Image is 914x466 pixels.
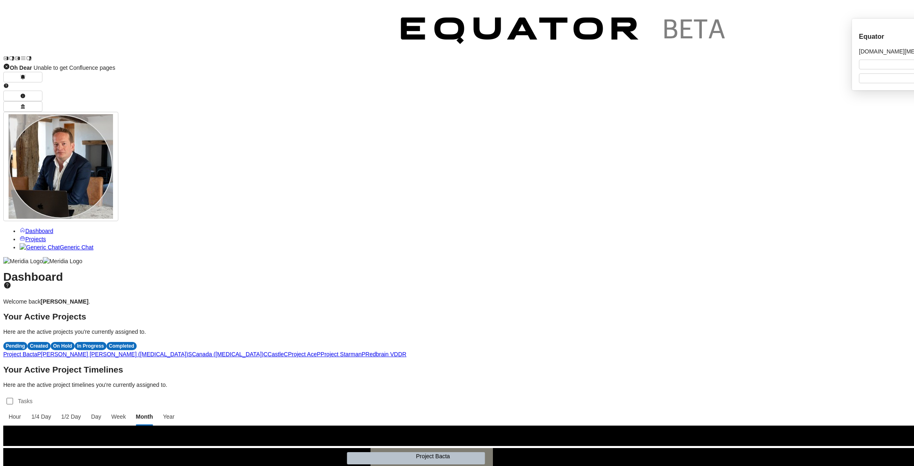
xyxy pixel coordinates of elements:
strong: [PERSON_NAME] [41,298,89,305]
a: Project AceP [288,351,321,357]
span: Dashboard [25,228,53,234]
div: Completed [106,342,137,350]
text: June [64,437,77,443]
span: Projects [25,236,46,242]
img: Customer Logo [32,3,387,61]
span: P [317,351,321,357]
span: Generic Chat [60,244,93,251]
a: Dashboard [20,228,53,234]
p: Welcome back . [3,297,911,306]
img: Meridia Logo [43,257,82,265]
div: Pending [3,342,27,350]
label: Tasks [16,394,36,408]
span: C [264,351,268,357]
img: Meridia Logo [3,257,43,265]
span: 1/2 Day [60,413,82,421]
span: Week [110,413,126,421]
text: December [799,437,825,443]
a: Project BactaP [3,351,41,357]
span: Hour [7,413,22,421]
span: P [362,351,365,357]
span: Unable to get Confluence pages [10,64,115,71]
text: 2025 [126,430,138,436]
text: September [432,437,460,443]
text: November [677,437,703,443]
strong: Oh Dear [10,64,32,71]
a: Canada ([MEDICAL_DATA])C [192,351,267,357]
div: On Hold [51,342,75,350]
text: August [309,437,327,443]
h2: Your Active Projects [3,313,911,321]
a: Redbrain VDDR [366,351,406,357]
text: July [187,437,197,443]
span: P [37,351,41,357]
span: R [402,351,406,357]
text: October [554,437,575,443]
span: C [284,351,288,357]
div: Created [27,342,51,350]
a: [PERSON_NAME] [PERSON_NAME] ([MEDICAL_DATA])S [41,351,192,357]
span: S [188,351,192,357]
img: Customer Logo [387,3,742,61]
a: CastleC [268,351,288,357]
a: Project StarmanP [321,351,366,357]
p: Here are the active project timelines you're currently assigned to. [3,381,911,389]
a: Generic ChatGeneric Chat [20,244,93,251]
p: Here are the active projects you're currently assigned to. [3,328,911,336]
a: Projects [20,236,46,242]
span: Day [90,413,102,421]
img: Generic Chat [20,243,60,251]
span: 1/4 Day [31,413,52,421]
img: Profile Icon [9,114,113,219]
h2: Your Active Project Timelines [3,366,911,374]
text: Project Bacta [416,453,450,459]
span: Year [162,413,176,421]
div: In Progress [75,342,106,350]
h1: Dashboard [3,273,911,290]
span: Month [135,413,154,421]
